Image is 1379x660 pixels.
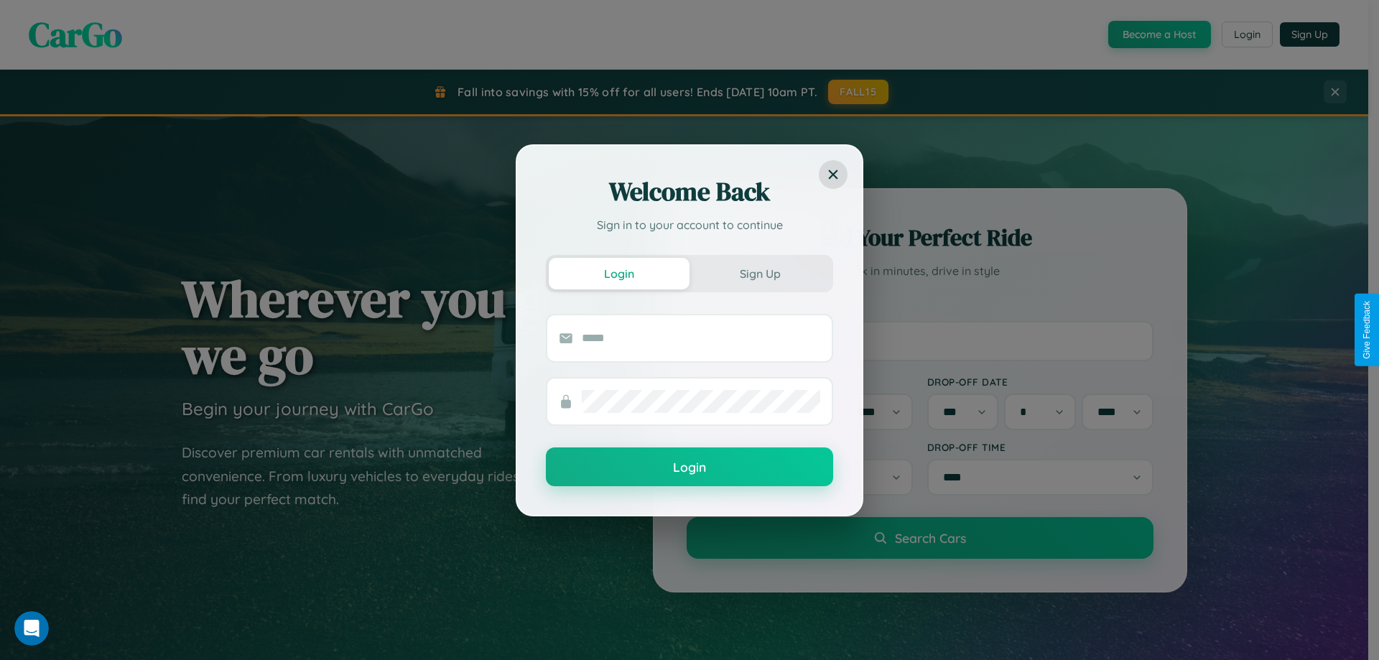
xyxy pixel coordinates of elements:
[14,611,49,646] iframe: Intercom live chat
[546,216,833,233] p: Sign in to your account to continue
[546,447,833,486] button: Login
[1362,301,1372,359] div: Give Feedback
[546,175,833,209] h2: Welcome Back
[549,258,689,289] button: Login
[689,258,830,289] button: Sign Up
